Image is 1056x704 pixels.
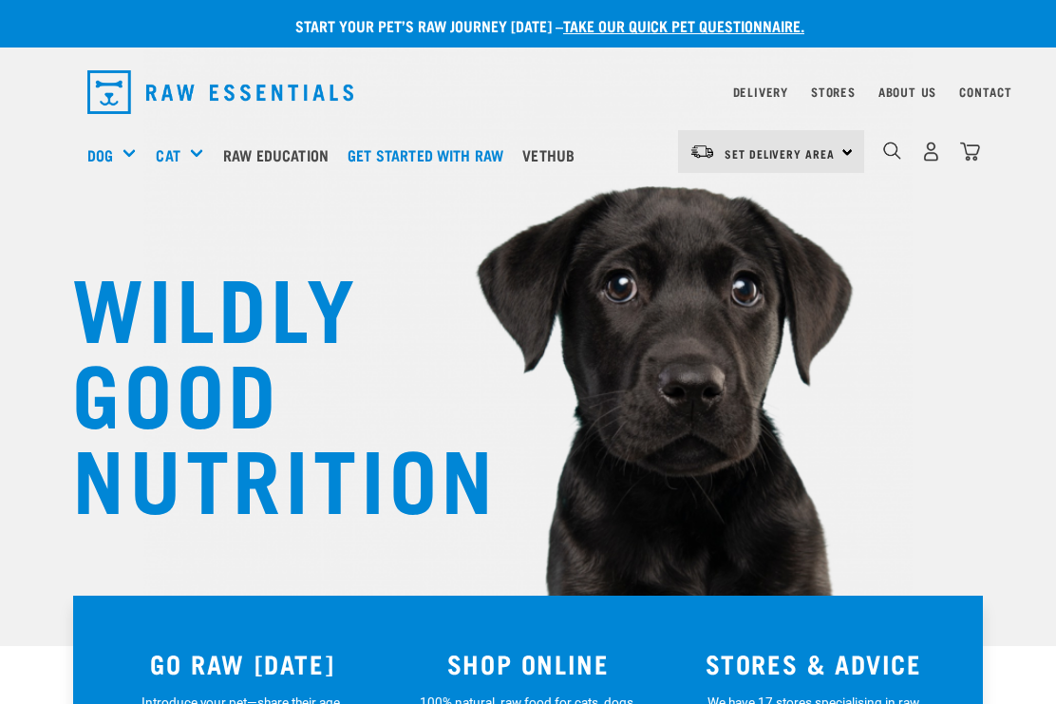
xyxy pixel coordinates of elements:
[960,142,980,162] img: home-icon@2x.png
[156,143,179,166] a: Cat
[733,88,788,95] a: Delivery
[218,117,343,193] a: Raw Education
[725,150,835,157] span: Set Delivery Area
[397,649,660,678] h3: SHOP ONLINE
[72,261,452,518] h1: WILDLY GOOD NUTRITION
[878,88,936,95] a: About Us
[343,117,518,193] a: Get started with Raw
[87,70,353,114] img: Raw Essentials Logo
[563,21,804,29] a: take our quick pet questionnaire.
[689,143,715,161] img: van-moving.png
[87,143,113,166] a: Dog
[959,88,1012,95] a: Contact
[518,117,589,193] a: Vethub
[682,649,945,678] h3: STORES & ADVICE
[811,88,856,95] a: Stores
[921,142,941,162] img: user.png
[883,142,901,160] img: home-icon-1@2x.png
[72,63,984,122] nav: dropdown navigation
[111,649,374,678] h3: GO RAW [DATE]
